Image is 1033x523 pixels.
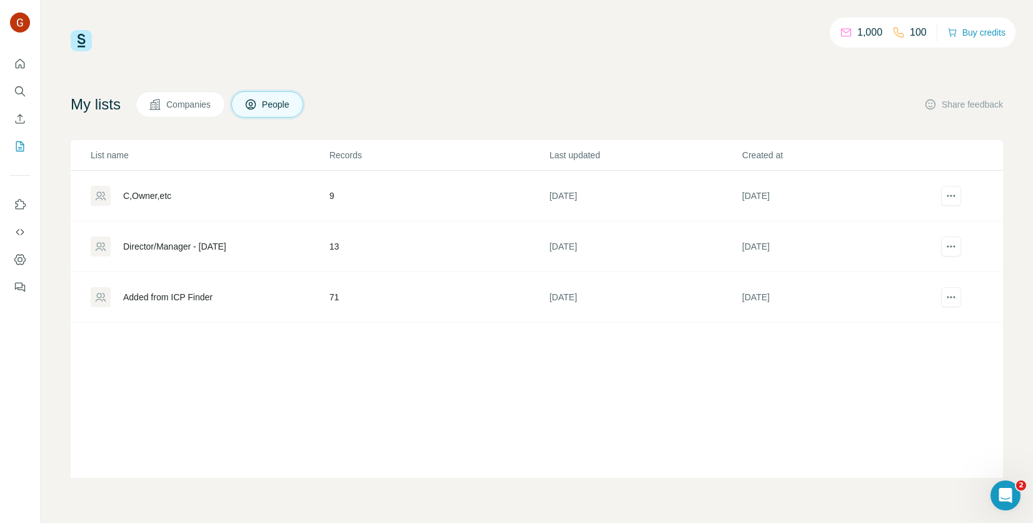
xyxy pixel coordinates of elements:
[549,272,742,323] td: [DATE]
[10,53,30,75] button: Quick start
[924,98,1003,111] button: Share feedback
[549,221,742,272] td: [DATE]
[10,108,30,130] button: Enrich CSV
[857,25,882,40] p: 1,000
[947,24,1005,41] button: Buy credits
[941,287,961,307] button: actions
[123,190,171,202] div: C,Owner,etc
[10,13,30,33] img: Avatar
[1016,480,1026,490] span: 2
[71,30,92,51] img: Surfe Logo
[549,171,742,221] td: [DATE]
[910,25,927,40] p: 100
[91,149,328,161] p: List name
[742,221,934,272] td: [DATE]
[329,221,549,272] td: 13
[10,80,30,103] button: Search
[742,171,934,221] td: [DATE]
[10,221,30,243] button: Use Surfe API
[10,193,30,216] button: Use Surfe on LinkedIn
[71,94,121,114] h4: My lists
[10,276,30,298] button: Feedback
[329,272,549,323] td: 71
[329,171,549,221] td: 9
[990,480,1020,510] iframe: Intercom live chat
[123,240,226,253] div: Director/Manager - [DATE]
[123,291,213,303] div: Added from ICP Finder
[941,186,961,206] button: actions
[742,149,934,161] p: Created at
[10,248,30,271] button: Dashboard
[550,149,741,161] p: Last updated
[166,98,212,111] span: Companies
[330,149,548,161] p: Records
[10,135,30,158] button: My lists
[262,98,291,111] span: People
[941,236,961,256] button: actions
[742,272,934,323] td: [DATE]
